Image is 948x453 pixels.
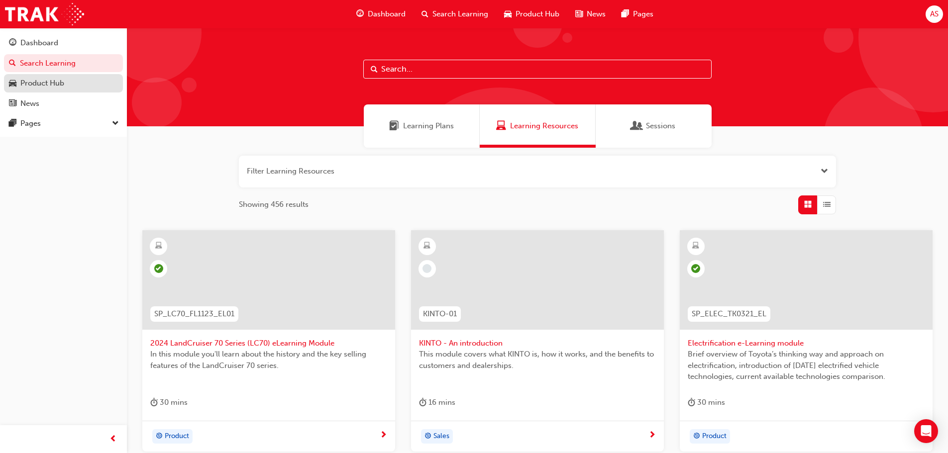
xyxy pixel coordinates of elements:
[155,240,162,253] span: learningResourceType_ELEARNING-icon
[389,120,399,132] span: Learning Plans
[4,114,123,133] button: Pages
[348,4,414,24] a: guage-iconDashboard
[419,338,656,349] span: KINTO - An introduction
[414,4,496,24] a: search-iconSearch Learning
[9,59,16,68] span: search-icon
[368,8,406,20] span: Dashboard
[419,396,455,409] div: 16 mins
[632,120,642,132] span: Sessions
[150,396,158,409] span: duration-icon
[109,433,117,446] span: prev-icon
[914,419,938,443] div: Open Intercom Messenger
[419,349,656,371] span: This module covers what KINTO is, how it works, and the benefits to customers and dealerships.
[821,166,828,177] button: Open the filter
[5,3,84,25] img: Trak
[9,79,16,88] span: car-icon
[403,120,454,132] span: Learning Plans
[4,34,123,52] a: Dashboard
[496,4,567,24] a: car-iconProduct Hub
[614,4,661,24] a: pages-iconPages
[930,8,939,20] span: AS
[363,60,712,79] input: Search...
[20,37,58,49] div: Dashboard
[422,264,431,273] span: learningRecordVerb_NONE-icon
[693,430,700,443] span: target-icon
[432,8,488,20] span: Search Learning
[9,39,16,48] span: guage-icon
[154,264,163,273] span: learningRecordVerb_PASS-icon
[691,264,700,273] span: learningRecordVerb_COMPLETE-icon
[239,199,309,210] span: Showing 456 results
[622,8,629,20] span: pages-icon
[20,78,64,89] div: Product Hub
[804,199,812,210] span: Grid
[510,120,578,132] span: Learning Resources
[4,54,123,73] a: Search Learning
[823,199,831,210] span: List
[150,349,387,371] span: In this module you'll learn about the history and the key selling features of the LandCruiser 70 ...
[516,8,559,20] span: Product Hub
[575,8,583,20] span: news-icon
[154,308,234,320] span: SP_LC70_FL1123_EL01
[421,8,428,20] span: search-icon
[424,430,431,443] span: target-icon
[112,117,119,130] span: down-icon
[364,104,480,148] a: Learning PlansLearning Plans
[633,8,653,20] span: Pages
[433,431,449,442] span: Sales
[20,118,41,129] div: Pages
[688,396,725,409] div: 30 mins
[156,430,163,443] span: target-icon
[356,8,364,20] span: guage-icon
[9,99,16,108] span: news-icon
[423,240,430,253] span: learningResourceType_ELEARNING-icon
[150,396,188,409] div: 30 mins
[692,240,699,253] span: learningResourceType_ELEARNING-icon
[926,5,943,23] button: AS
[646,120,675,132] span: Sessions
[9,119,16,128] span: pages-icon
[567,4,614,24] a: news-iconNews
[702,431,727,442] span: Product
[165,431,189,442] span: Product
[680,230,933,452] a: SP_ELEC_TK0321_ELElectrification e-Learning moduleBrief overview of Toyota’s thinking way and app...
[423,308,457,320] span: KINTO-01
[596,104,712,148] a: SessionsSessions
[419,396,426,409] span: duration-icon
[411,230,664,452] a: KINTO-01KINTO - An introductionThis module covers what KINTO is, how it works, and the benefits t...
[648,431,656,440] span: next-icon
[4,32,123,114] button: DashboardSearch LearningProduct HubNews
[480,104,596,148] a: Learning ResourcesLearning Resources
[4,74,123,92] a: Product Hub
[380,431,387,440] span: next-icon
[371,64,378,75] span: Search
[496,120,506,132] span: Learning Resources
[4,94,123,113] a: News
[692,308,766,320] span: SP_ELEC_TK0321_EL
[504,8,512,20] span: car-icon
[688,338,925,349] span: Electrification e-Learning module
[142,230,395,452] a: SP_LC70_FL1123_EL012024 LandCruiser 70 Series (LC70) eLearning ModuleIn this module you'll learn ...
[688,396,695,409] span: duration-icon
[20,98,39,109] div: News
[150,338,387,349] span: 2024 LandCruiser 70 Series (LC70) eLearning Module
[688,349,925,382] span: Brief overview of Toyota’s thinking way and approach on electrification, introduction of [DATE] e...
[587,8,606,20] span: News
